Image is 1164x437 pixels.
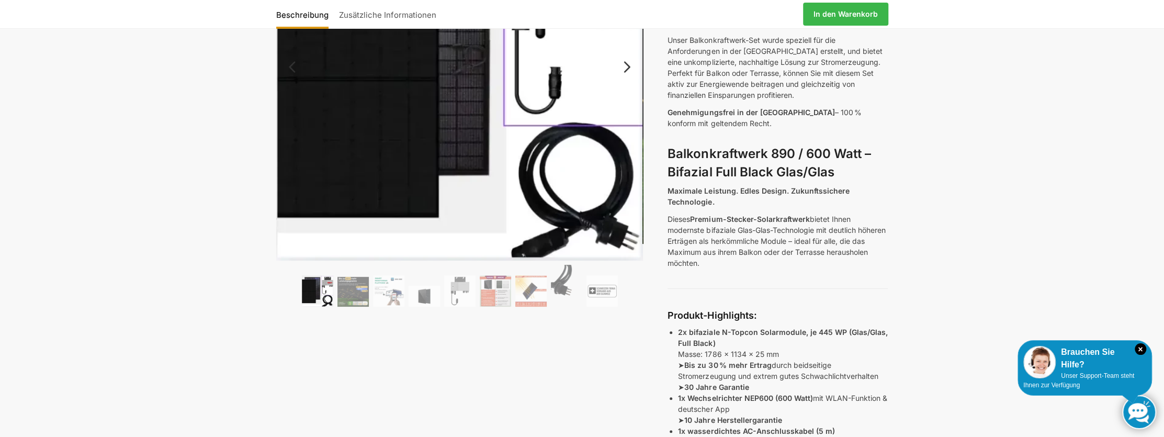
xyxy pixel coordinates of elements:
[334,2,442,27] a: Zusätzliche Informationen
[1023,346,1056,378] img: Customer service
[444,275,476,307] img: Balkonkraftwerk 890/600 Watt bificial Glas/Glas – Bild 5
[302,275,333,307] img: Bificiales Hochleistungsmodul
[690,215,809,223] strong: Premium-Stecker-Solarkraftwerk
[337,277,369,307] img: Balkonkraftwerk 890/600 Watt bificial Glas/Glas – Bild 2
[515,275,547,307] img: Bificial 30 % mehr Leistung
[684,416,782,424] strong: 10 Jahre Herstellergarantie
[678,394,812,402] strong: 1x Wechselrichter NEP600 (600 Watt)
[678,327,888,393] p: Masse: 1786 x 1134 x 25 mm ➤ durch beidseitige Stromerzeugung und extrem gutes Schwachlichtverhal...
[373,275,404,307] img: Balkonkraftwerk 890/600 Watt bificial Glas/Glas – Bild 3
[668,214,888,268] p: Dieses bietet Ihnen modernste bifaziale Glas-Glas-Technologie mit deutlich höheren Erträgen als h...
[409,286,440,307] img: Maysun
[803,3,888,26] a: In den Warenkorb
[684,383,749,391] strong: 30 Jahre Garantie
[668,108,861,128] span: – 100 % konform mit geltendem Recht.
[276,2,334,27] a: Beschreibung
[1023,372,1134,389] span: Unser Support-Team steht Ihnen zur Verfügung
[668,108,834,117] span: Genehmigungsfrei in der [GEOGRAPHIC_DATA]
[678,328,887,348] strong: 2x bifaziale N-Topcon Solarmodule, je 445 WP (Glas/Glas, Full Black)
[1023,346,1146,371] div: Brauchen Sie Hilfe?
[1135,343,1146,355] i: Schließen
[551,265,582,307] img: Anschlusskabel-3meter_schweizer-stecker
[668,186,849,206] strong: Maximale Leistung. Edles Design. Zukunftssichere Technologie.
[668,35,888,100] p: Unser Balkonkraftwerk-Set wurde speziell für die Anforderungen in der [GEOGRAPHIC_DATA] erstellt,...
[678,393,888,425] p: mit WLAN-Funktion & deutscher App ➤
[678,427,834,435] strong: 1x wasserdichtes AC-Anschlusskabel (5 m)
[668,146,871,180] strong: Balkonkraftwerk 890 / 600 Watt – Bifazial Full Black Glas/Glas
[480,275,511,307] img: Bificial im Vergleich zu billig Modulen
[668,310,756,321] strong: Produkt-Highlights:
[586,275,618,307] img: Balkonkraftwerk 890/600 Watt bificial Glas/Glas – Bild 9
[684,361,771,369] strong: Bis zu 30 % mehr Ertrag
